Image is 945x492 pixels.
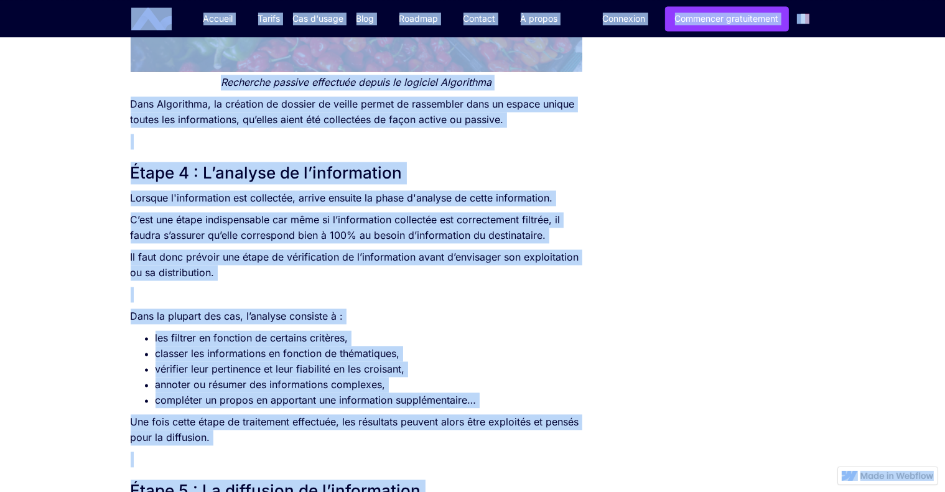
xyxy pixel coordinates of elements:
a: home [141,7,181,30]
h2: Étape 4 : L’analyse de l’information [131,162,583,184]
p: Une fois cette étape de traitement effectuée, les résultats peuvent alors être exploités et pensé... [131,414,583,445]
p: Dans Algorithma, la création de dossier de veille permet de rassembler dans un espace unique tout... [131,96,583,128]
p: Lorsque l'information est collectée, arrive ensuite la phase d'analyse de cette information. [131,190,583,206]
li: annoter ou résumer des informations complexes, [156,377,583,392]
p: ‍ [131,134,583,149]
p: Dans la plupart des cas, l’analyse consiste à : [131,309,583,324]
div: Cas d'usage [293,12,344,25]
p: ‍ [131,452,583,467]
li: compléter un propos en apportant une information supplémentaire… [156,392,583,408]
a: Connexion [594,7,655,30]
p: C’est une étape indispensable car même si l’information collectée est correctement filtrée, il fa... [131,212,583,243]
img: Made in Webflow [860,472,934,480]
em: Recherche passive effectuée depuis le logiciel Algorithma [221,76,491,88]
a: Commencer gratuitement [665,6,789,31]
li: les filtrer en fonction de certains critères, [156,330,583,346]
li: classer les informations en fonction de thématiques, [156,346,583,361]
p: ‍ [131,287,583,302]
p: Il faut donc prévoir une étape de vérification de l’information avant d’envisager son exploitatio... [131,249,583,281]
li: vérifier leur pertinence et leur fiabilité en les croisant, [156,361,583,377]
